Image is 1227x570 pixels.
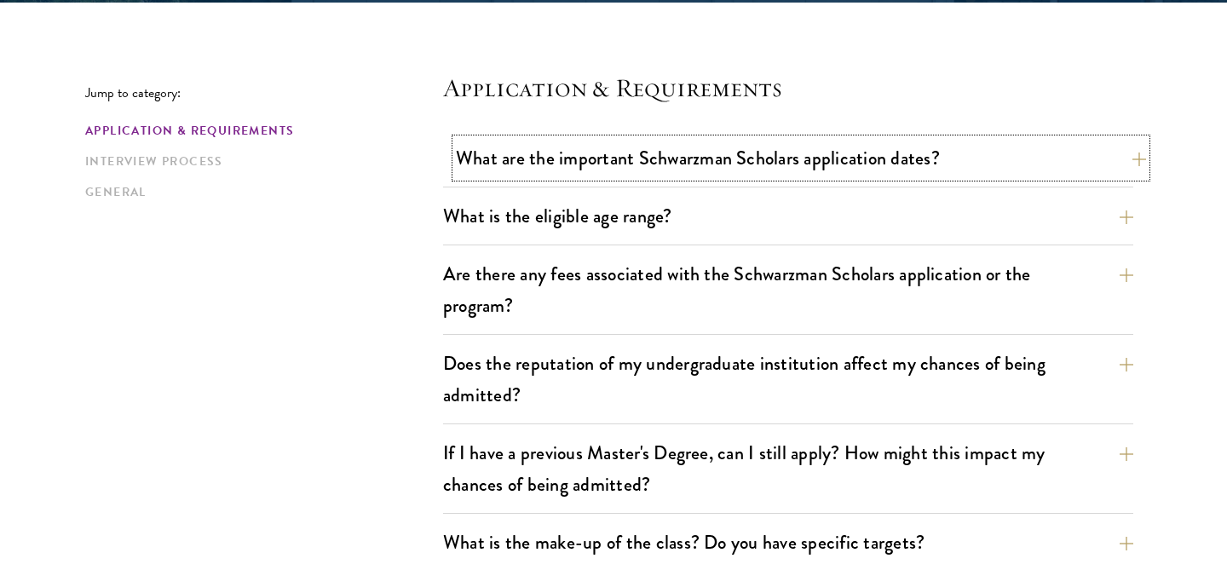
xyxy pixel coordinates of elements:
a: Application & Requirements [85,122,433,140]
h4: Application & Requirements [443,71,1133,105]
button: Are there any fees associated with the Schwarzman Scholars application or the program? [443,255,1133,325]
a: Interview Process [85,153,433,170]
button: What is the make-up of the class? Do you have specific targets? [443,523,1133,561]
button: Does the reputation of my undergraduate institution affect my chances of being admitted? [443,344,1133,414]
button: What is the eligible age range? [443,197,1133,235]
button: What are the important Schwarzman Scholars application dates? [456,139,1146,177]
button: If I have a previous Master's Degree, can I still apply? How might this impact my chances of bein... [443,434,1133,504]
a: General [85,183,433,201]
p: Jump to category: [85,85,443,101]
